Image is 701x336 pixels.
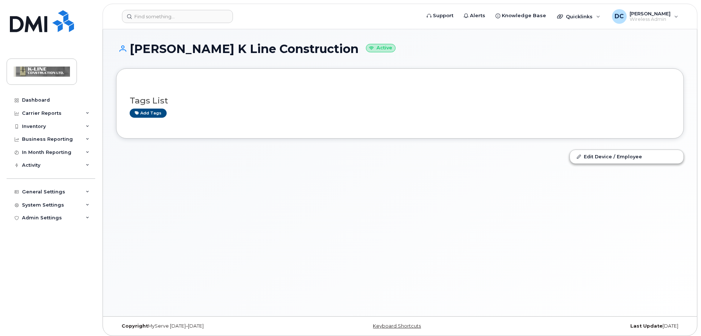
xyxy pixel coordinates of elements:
a: Keyboard Shortcuts [373,323,421,329]
a: Edit Device / Employee [570,150,683,163]
div: MyServe [DATE]–[DATE] [116,323,305,329]
h3: Tags List [130,96,670,105]
strong: Last Update [630,323,663,329]
small: Active [366,44,396,52]
h1: [PERSON_NAME] K Line Construction [116,42,684,55]
strong: Copyright [122,323,148,329]
div: [DATE] [494,323,684,329]
a: Add tags [130,109,167,118]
